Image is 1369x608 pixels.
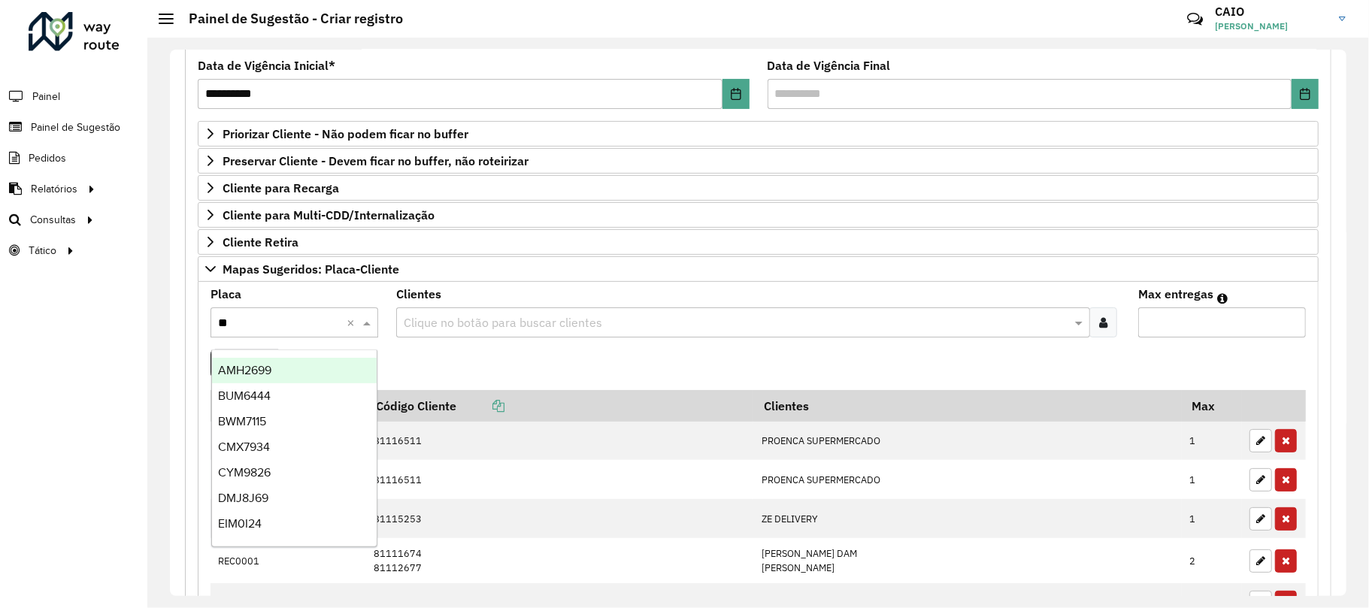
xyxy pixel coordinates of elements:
label: Data de Vigência Inicial [198,56,335,74]
button: Choose Date [1292,79,1319,109]
td: 1 [1182,499,1242,538]
td: [PERSON_NAME] DAM [PERSON_NAME] [753,538,1181,582]
th: Código Cliente [366,390,754,422]
span: [PERSON_NAME] [1215,20,1328,33]
span: DMJ8J69 [218,492,268,504]
h3: CAIO [1215,5,1328,19]
label: Data de Vigência Final [768,56,891,74]
a: Priorizar Cliente - Não podem ficar no buffer [198,121,1319,147]
span: Painel de Sugestão [31,119,120,135]
h2: Painel de Sugestão - Criar registro [174,11,403,27]
a: Cliente para Recarga [198,175,1319,201]
th: Max [1182,390,1242,422]
td: 81111674 81112677 [366,538,754,582]
span: Clear all [347,313,359,331]
label: Placa [210,285,241,303]
span: BUM6444 [218,389,271,402]
td: 2 [1182,538,1242,582]
a: Cliente para Multi-CDD/Internalização [198,202,1319,228]
span: Consultas [30,212,76,228]
ng-dropdown-panel: Options list [211,349,378,547]
td: 81116511 [366,460,754,499]
em: Máximo de clientes que serão colocados na mesma rota com os clientes informados [1217,292,1228,304]
td: 1 [1182,422,1242,461]
span: Relatórios [31,181,77,197]
span: Tático [29,243,56,259]
td: PROENCA SUPERMERCADO [753,460,1181,499]
span: Cliente Retira [223,236,298,248]
a: Contato Rápido [1179,3,1211,35]
span: CYM9826 [218,466,271,479]
td: PROENCA SUPERMERCADO [753,422,1181,461]
span: AMH2699 [218,364,271,377]
td: ZE DELIVERY [753,499,1181,538]
span: Cliente para Recarga [223,182,339,194]
a: Copiar [456,398,504,413]
td: REC0001 [210,538,366,582]
span: BWM7115 [218,415,266,428]
a: Cliente Retira [198,229,1319,255]
span: EIM0I24 [218,517,262,530]
a: Preservar Cliente - Devem ficar no buffer, não roteirizar [198,148,1319,174]
a: Mapas Sugeridos: Placa-Cliente [198,256,1319,282]
span: Cliente para Multi-CDD/Internalização [223,209,435,221]
td: 1 [1182,460,1242,499]
th: Clientes [753,390,1181,422]
label: Clientes [396,285,441,303]
span: Priorizar Cliente - Não podem ficar no buffer [223,128,468,140]
button: Choose Date [722,79,750,109]
span: Mapas Sugeridos: Placa-Cliente [223,263,399,275]
span: Preservar Cliente - Devem ficar no buffer, não roteirizar [223,155,529,167]
span: Pedidos [29,150,66,166]
label: Max entregas [1138,285,1213,303]
td: 81115253 [366,499,754,538]
span: Painel [32,89,60,104]
td: 81116511 [366,422,754,461]
span: CMX7934 [218,440,270,453]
